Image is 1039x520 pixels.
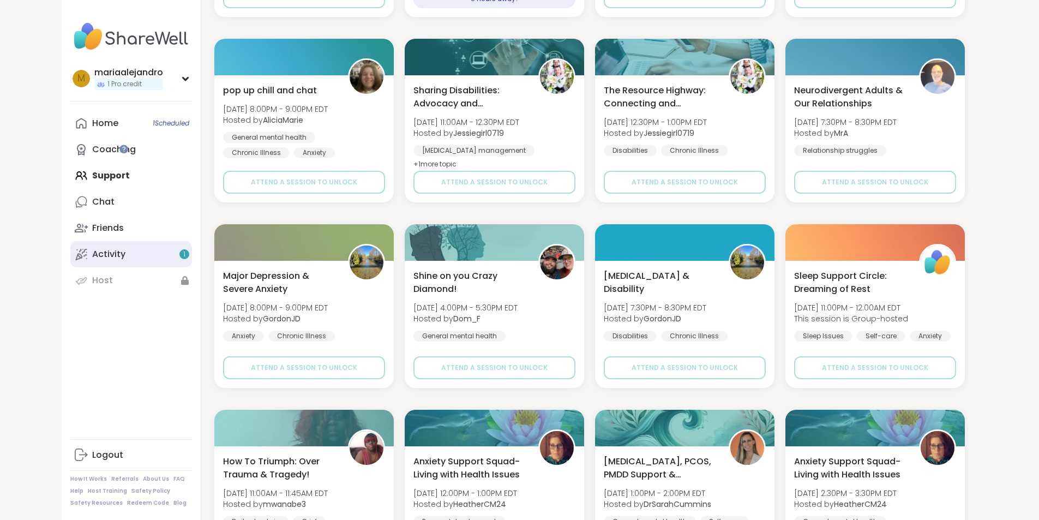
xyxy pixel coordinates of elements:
span: Hosted by [794,128,897,139]
button: Attend a session to unlock [223,356,385,379]
span: Anxiety Support Squad- Living with Health Issues [413,455,526,481]
a: Chat [70,189,192,215]
span: Hosted by [223,313,328,324]
b: Jessiegirl0719 [644,128,694,139]
button: Attend a session to unlock [223,171,385,194]
div: Sleep Issues [794,331,852,342]
div: Chronic Illness [661,331,728,342]
div: General mental health [223,132,315,143]
b: HeatherCM24 [453,499,506,510]
span: [DATE] 12:30PM - 1:00PM EDT [604,117,707,128]
button: Attend a session to unlock [413,356,575,379]
div: Activity [92,248,125,260]
a: Home1Scheduled [70,110,192,136]
span: Hosted by [604,128,707,139]
a: Referrals [111,475,139,483]
img: MrA [921,60,954,94]
div: Chat [92,196,115,208]
span: [DATE] 12:00PM - 1:00PM EDT [413,488,517,499]
div: General mental health [413,331,506,342]
div: Anxiety [910,331,951,342]
span: [DATE] 7:30PM - 8:30PM EDT [794,117,897,128]
span: Attend a session to unlock [632,363,738,373]
img: Jessiegirl0719 [540,60,574,94]
a: How It Works [70,475,107,483]
img: Dom_F [540,246,574,279]
a: Safety Resources [70,499,123,507]
span: pop up chill and chat [223,84,317,97]
span: Anxiety Support Squad- Living with Health Issues [794,455,907,481]
button: Attend a session to unlock [604,171,766,194]
button: Attend a session to unlock [604,356,766,379]
span: 1 [183,250,185,259]
img: GordonJD [730,246,764,279]
b: Dom_F [453,313,481,324]
span: Sleep Support Circle: Dreaming of Rest [794,270,907,296]
div: Friends [92,222,124,234]
span: Hosted by [223,115,328,125]
span: Attend a session to unlock [441,177,548,187]
b: AliciaMarie [263,115,303,125]
b: GordonJD [263,313,301,324]
span: m [77,71,85,86]
b: mwanabe3 [263,499,306,510]
img: mwanabe3 [350,431,383,465]
div: [MEDICAL_DATA] management [413,145,534,156]
a: Safety Policy [131,487,170,495]
span: Hosted by [794,499,897,510]
a: FAQ [173,475,185,483]
b: GordonJD [644,313,681,324]
div: Home [92,117,118,129]
span: [DATE] 11:00PM - 12:00AM EDT [794,302,908,313]
a: Host [70,267,192,294]
div: Chronic Illness [661,145,728,156]
div: Chronic Illness [223,147,290,158]
img: DrSarahCummins [730,431,764,465]
a: Host Training [88,487,127,495]
div: Chronic Illness [268,331,335,342]
span: Hosted by [223,499,328,510]
span: Hosted by [604,313,706,324]
img: GordonJD [350,246,383,279]
div: Disabilities [604,331,657,342]
div: Disabilities [604,145,657,156]
a: About Us [143,475,169,483]
span: [DATE] 11:00AM - 12:30PM EDT [413,117,519,128]
img: HeatherCM24 [921,431,954,465]
span: How To Triumph: Over Trauma & Tragedy! [223,455,336,481]
span: Major Depression & Severe Anxiety [223,270,336,296]
span: Attend a session to unlock [251,177,357,187]
span: [MEDICAL_DATA], PCOS, PMDD Support & Empowerment [604,455,717,481]
span: Hosted by [604,499,711,510]
button: Attend a session to unlock [413,171,575,194]
span: Attend a session to unlock [251,363,357,373]
span: This session is Group-hosted [794,313,908,324]
button: Attend a session to unlock [794,356,956,379]
img: ShareWell [921,246,954,279]
a: Coaching [70,136,192,163]
img: HeatherCM24 [540,431,574,465]
span: The Resource Highway: Connecting and Empowering [604,84,717,110]
b: HeatherCM24 [834,499,887,510]
a: Help [70,487,83,495]
b: Jessiegirl0719 [453,128,504,139]
a: Logout [70,442,192,468]
a: Activity1 [70,241,192,267]
div: Self-care [857,331,905,342]
span: Shine on you Crazy Diamond! [413,270,526,296]
img: AliciaMarie [350,60,383,94]
span: Neurodivergent Adults & Our Relationships [794,84,907,110]
span: Attend a session to unlock [822,363,928,373]
b: MrA [834,128,848,139]
span: Attend a session to unlock [822,177,928,187]
span: Hosted by [413,499,517,510]
span: Attend a session to unlock [441,363,548,373]
img: Jessiegirl0719 [730,60,764,94]
span: Hosted by [413,128,519,139]
span: [DATE] 1:00PM - 2:00PM EDT [604,488,711,499]
span: Sharing Disabilities: Advocacy and Awareness [413,84,526,110]
span: [MEDICAL_DATA] & Disability [604,270,717,296]
a: Blog [173,499,187,507]
span: [DATE] 2:30PM - 3:30PM EDT [794,488,897,499]
span: [DATE] 4:00PM - 5:30PM EDT [413,302,518,313]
